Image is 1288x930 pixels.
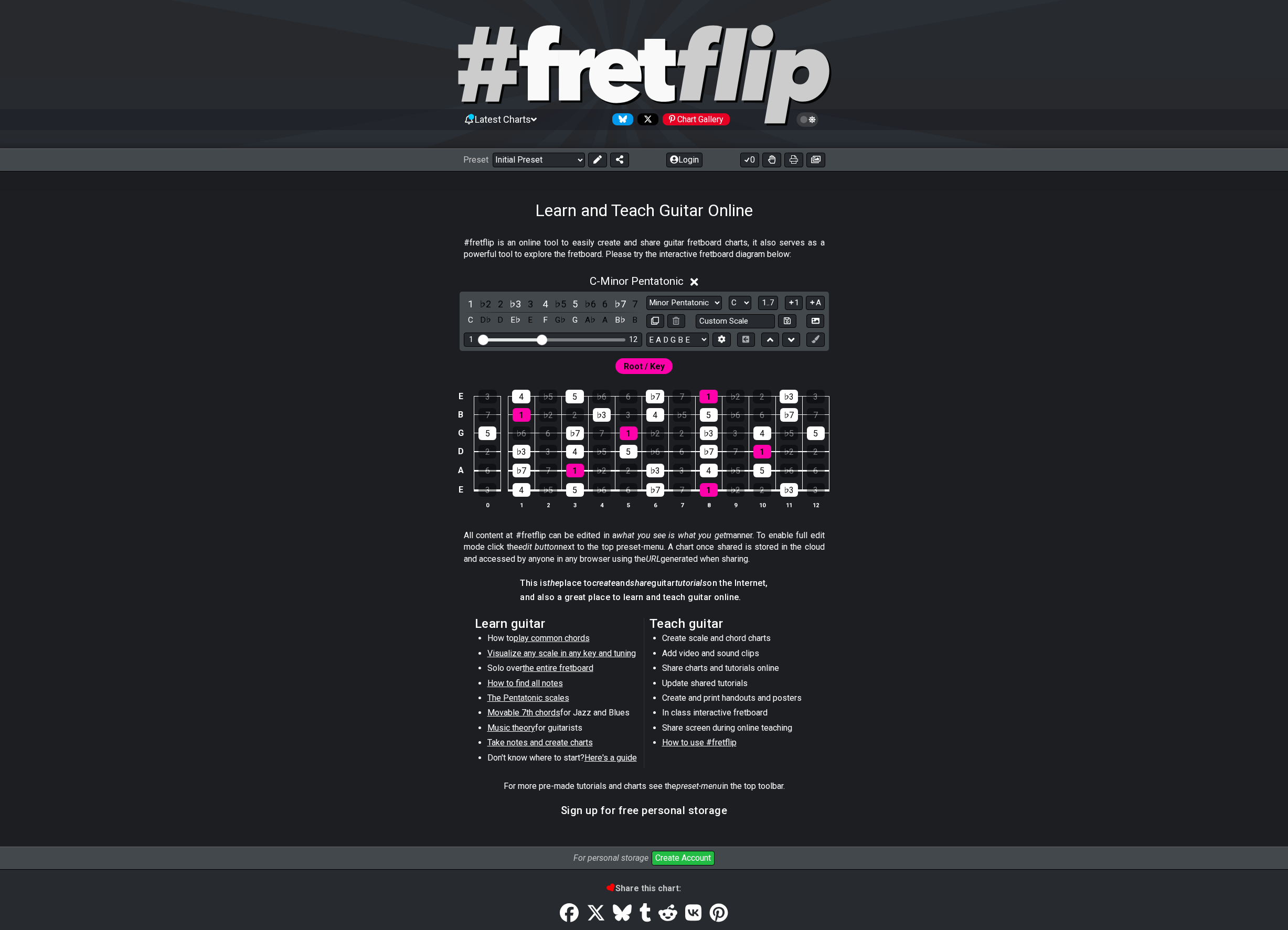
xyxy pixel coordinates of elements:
[475,114,531,125] span: Latest Charts
[646,483,664,497] div: ♭7
[629,335,637,344] div: 12
[676,781,722,791] em: preset-menu
[620,445,637,458] div: 5
[722,499,749,510] th: 9
[464,530,825,565] p: All content at #fretflip can be edited in a manner. To enable full edit mode click the next to th...
[583,313,597,327] div: toggle pitch class
[705,899,731,928] a: Pinterest
[727,483,744,497] div: ♭2
[513,483,530,497] div: 4
[619,390,637,403] div: 6
[616,530,726,540] em: what you see is what you get
[646,333,709,347] select: Tuning
[807,483,825,497] div: 3
[662,678,812,692] li: Update shared tutorials
[513,426,530,440] div: ♭6
[469,335,473,344] div: 1
[729,296,751,310] select: Tonic/Root
[762,298,774,307] span: 1..7
[561,499,588,510] th: 3
[662,737,737,747] span: How to use #fretflip
[726,390,744,403] div: ♭2
[487,648,636,658] span: Visualize any scale in any key and tuning
[662,662,812,677] li: Share charts and tutorials online
[646,390,664,403] div: ♭7
[662,633,812,647] li: Create scale and chord charts
[662,722,812,737] li: Share screen during online teaching
[802,115,814,124] span: Toggle light / dark theme
[583,297,597,311] div: toggle scale degree
[727,426,744,440] div: 3
[642,499,668,510] th: 6
[673,426,691,440] div: 2
[474,499,501,510] th: 0
[513,464,530,477] div: ♭7
[806,296,824,310] button: A
[584,753,637,763] span: Here's a guide
[682,899,706,928] a: VK
[635,899,655,928] a: Tumblr
[566,483,584,497] div: 5
[753,426,771,440] div: 4
[780,464,798,477] div: ♭6
[475,618,639,629] h2: Learn guitar
[539,464,557,477] div: 7
[807,445,825,458] div: 2
[568,313,582,327] div: toggle pitch class
[538,297,552,311] div: toggle scale degree
[780,426,798,440] div: ♭5
[478,313,492,327] div: toggle pitch class
[547,578,559,588] em: the
[593,445,611,458] div: ♭5
[673,464,691,477] div: 3
[646,408,664,422] div: 4
[583,899,609,928] a: Tweet
[753,464,771,477] div: 5
[508,499,535,510] th: 1
[646,314,664,328] button: Copy
[650,618,814,629] h2: Teach guitar
[620,483,637,497] div: 6
[609,899,635,928] a: Bluesky
[700,426,718,440] div: ♭3
[700,445,718,458] div: ♭7
[646,296,722,310] select: Scale
[487,707,637,722] li: for Jazz and Blues
[780,408,798,422] div: ♭7
[553,313,567,327] div: toggle pitch class
[556,899,582,928] a: Share on Facebook
[539,408,557,422] div: ♭2
[524,297,537,311] div: toggle scale degree
[588,153,607,167] button: Edit Preset
[780,483,798,497] div: ♭3
[487,678,563,688] span: How to find all notes
[700,483,718,497] div: 1
[782,333,800,347] button: Move down
[607,883,681,893] b: Share this chart:
[740,153,759,167] button: 0
[668,499,695,510] th: 7
[478,390,497,403] div: 3
[487,708,560,718] span: Movable 7th chords
[753,408,771,422] div: 6
[512,390,530,403] div: 4
[535,499,561,510] th: 2
[566,464,584,477] div: 1
[662,707,812,722] li: In class interactive fretboard
[667,314,685,328] button: Delete
[592,578,615,588] em: create
[699,390,718,403] div: 1
[806,390,825,403] div: 3
[727,464,744,477] div: ♭5
[478,464,496,477] div: 6
[666,153,702,167] button: Login
[478,408,496,422] div: 7
[613,313,627,327] div: toggle pitch class
[538,313,552,327] div: toggle pitch class
[761,333,779,347] button: Move up
[615,499,642,510] th: 5
[598,297,612,311] div: toggle scale degree
[487,722,637,737] li: for guitarists
[487,723,535,733] span: Music theory
[464,297,477,311] div: toggle scale degree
